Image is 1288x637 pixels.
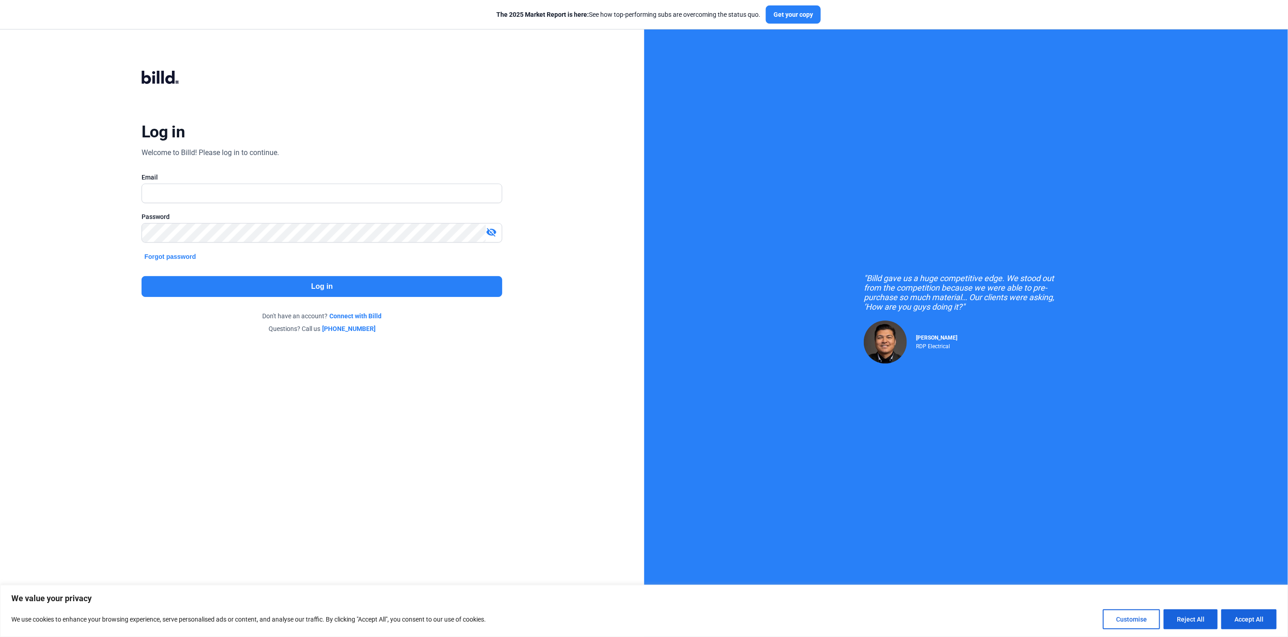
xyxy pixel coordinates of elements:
[142,311,502,321] div: Don't have an account?
[142,324,502,333] div: Questions? Call us
[142,122,185,142] div: Log in
[1221,609,1277,629] button: Accept All
[11,593,1277,604] p: We value your privacy
[142,212,502,221] div: Password
[142,252,199,262] button: Forgot password
[864,321,907,364] img: Raul Pacheco
[864,273,1068,311] div: "Billd gave us a huge competitive edge. We stood out from the competition because we were able to...
[142,147,279,158] div: Welcome to Billd! Please log in to continue.
[496,10,760,19] div: See how top-performing subs are overcoming the status quo.
[329,311,382,321] a: Connect with Billd
[1103,609,1160,629] button: Customise
[916,341,957,350] div: RDP Electrical
[142,173,502,182] div: Email
[322,324,376,333] a: [PHONE_NUMBER]
[1164,609,1218,629] button: Reject All
[916,335,957,341] span: [PERSON_NAME]
[11,614,486,625] p: We use cookies to enhance your browsing experience, serve personalised ads or content, and analys...
[496,11,589,18] span: The 2025 Market Report is here:
[486,227,497,238] mat-icon: visibility_off
[766,5,821,24] button: Get your copy
[142,276,502,297] button: Log in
